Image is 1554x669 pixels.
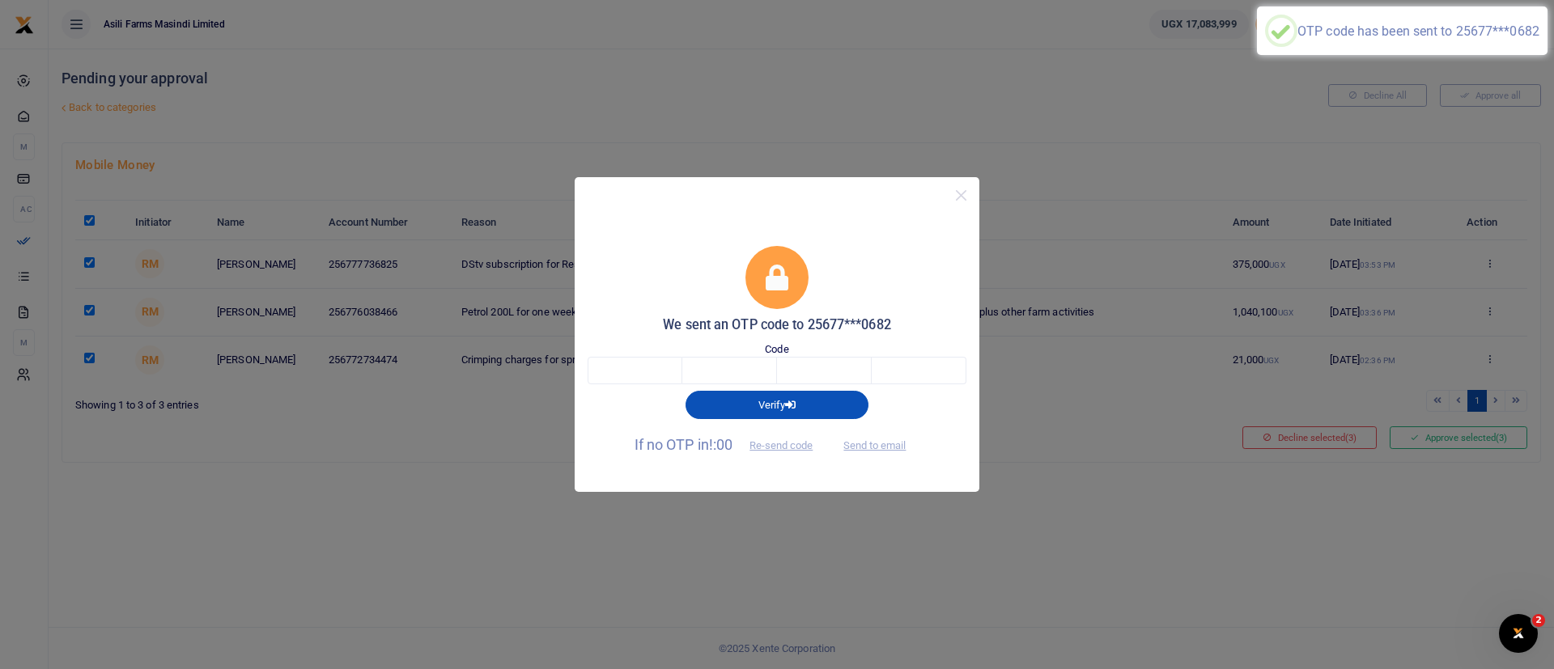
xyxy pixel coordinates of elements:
div: OTP code has been sent to 25677***0682 [1297,23,1539,39]
iframe: Intercom live chat [1499,614,1538,653]
span: 2 [1532,614,1545,627]
button: Close [949,184,973,207]
h5: We sent an OTP code to 25677***0682 [588,317,966,333]
button: Verify [686,391,868,418]
span: If no OTP in [635,436,827,453]
span: !:00 [709,436,732,453]
label: Code [765,341,788,358]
